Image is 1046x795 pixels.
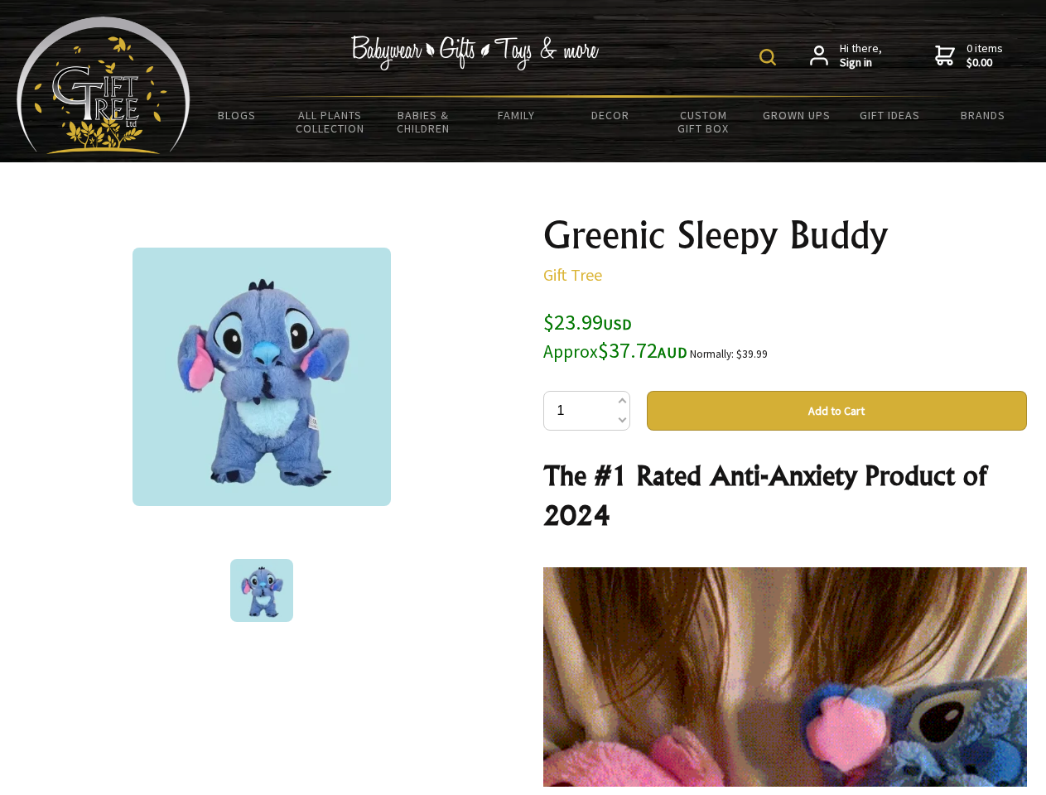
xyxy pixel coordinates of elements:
[657,98,750,146] a: Custom Gift Box
[647,391,1027,431] button: Add to Cart
[351,36,600,70] img: Babywear - Gifts - Toys & more
[563,98,657,132] a: Decor
[17,17,190,154] img: Babyware - Gifts - Toys and more...
[840,41,882,70] span: Hi there,
[543,308,687,364] span: $23.99 $37.72
[543,340,598,363] small: Approx
[543,264,602,285] a: Gift Tree
[190,98,284,132] a: BLOGS
[840,55,882,70] strong: Sign in
[966,55,1003,70] strong: $0.00
[759,49,776,65] img: product search
[470,98,564,132] a: Family
[690,347,768,361] small: Normally: $39.99
[810,41,882,70] a: Hi there,Sign in
[543,215,1027,255] h1: Greenic Sleepy Buddy
[935,41,1003,70] a: 0 items$0.00
[284,98,378,146] a: All Plants Collection
[658,343,687,362] span: AUD
[966,41,1003,70] span: 0 items
[230,559,293,622] img: Greenic Sleepy Buddy
[133,248,391,506] img: Greenic Sleepy Buddy
[603,315,632,334] span: USD
[937,98,1030,132] a: Brands
[843,98,937,132] a: Gift Ideas
[543,459,986,532] strong: The #1 Rated Anti-Anxiety Product of 2024
[377,98,470,146] a: Babies & Children
[750,98,843,132] a: Grown Ups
